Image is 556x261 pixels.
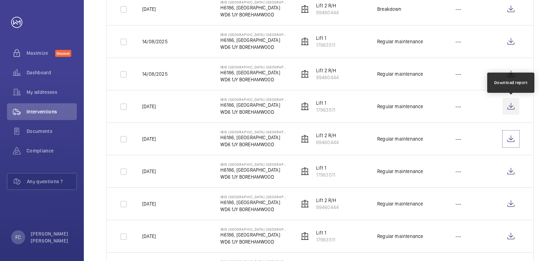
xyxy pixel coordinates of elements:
[220,231,287,238] p: H6186, [GEOGRAPHIC_DATA]
[301,167,309,176] img: elevator.svg
[27,178,76,185] span: Any questions ?
[27,50,55,57] span: Maximize
[220,102,287,109] p: H6186, [GEOGRAPHIC_DATA]
[494,80,528,86] div: Download report
[27,108,77,115] span: Interventions
[316,2,339,9] p: Lift 2 R/H
[142,168,156,175] p: [DATE]
[455,233,461,240] p: ---
[220,238,287,245] p: WD6 1JY BOREHAMWOOD
[220,109,287,115] p: WD6 1JY BOREHAMWOOD
[220,206,287,213] p: WD6 1JY BOREHAMWOOD
[316,35,335,42] p: Lift 1
[220,76,287,83] p: WD6 1JY BOREHAMWOOD
[377,168,423,175] div: Regular maintenance
[316,106,335,113] p: 17963511
[377,70,423,77] div: Regular maintenance
[220,44,287,51] p: WD6 1JY BOREHAMWOOD
[455,135,461,142] p: ---
[301,70,309,78] img: elevator.svg
[55,50,71,57] span: Discover
[455,70,461,77] p: ---
[316,132,339,139] p: Lift 2 R/H
[220,69,287,76] p: H6186, [GEOGRAPHIC_DATA]
[316,99,335,106] p: Lift 1
[142,38,168,45] p: 14/08/2025
[220,227,287,231] p: IBIS [GEOGRAPHIC_DATA] [GEOGRAPHIC_DATA]
[316,171,335,178] p: 17963511
[27,128,77,135] span: Documents
[316,164,335,171] p: Lift 1
[316,74,339,81] p: 99460444
[31,230,73,244] p: [PERSON_NAME] [PERSON_NAME]
[377,233,423,240] div: Regular maintenance
[455,38,461,45] p: ---
[15,234,21,241] p: FC
[220,97,287,102] p: IBIS [GEOGRAPHIC_DATA] [GEOGRAPHIC_DATA]
[377,103,423,110] div: Regular maintenance
[316,236,335,243] p: 17963511
[316,204,339,211] p: 99460444
[301,5,309,13] img: elevator.svg
[27,89,77,96] span: My addresses
[316,67,339,74] p: Lift 2 R/H
[142,6,156,13] p: [DATE]
[377,6,402,13] div: Breakdown
[220,199,287,206] p: H6186, [GEOGRAPHIC_DATA]
[220,173,287,180] p: WD6 1JY BOREHAMWOOD
[455,103,461,110] p: ---
[455,168,461,175] p: ---
[301,232,309,240] img: elevator.svg
[316,197,339,204] p: Lift 2 R/H
[27,147,77,154] span: Compliance
[377,38,423,45] div: Regular maintenance
[220,166,287,173] p: H6186, [GEOGRAPHIC_DATA]
[220,134,287,141] p: H6186, [GEOGRAPHIC_DATA]
[220,195,287,199] p: IBIS [GEOGRAPHIC_DATA] [GEOGRAPHIC_DATA]
[316,9,339,16] p: 99460444
[220,162,287,166] p: IBIS [GEOGRAPHIC_DATA] [GEOGRAPHIC_DATA]
[142,200,156,207] p: [DATE]
[220,141,287,148] p: WD6 1JY BOREHAMWOOD
[301,102,309,111] img: elevator.svg
[455,6,461,13] p: ---
[316,139,339,146] p: 99460444
[455,200,461,207] p: ---
[377,135,423,142] div: Regular maintenance
[142,233,156,240] p: [DATE]
[301,135,309,143] img: elevator.svg
[377,200,423,207] div: Regular maintenance
[142,135,156,142] p: [DATE]
[301,200,309,208] img: elevator.svg
[142,70,168,77] p: 14/08/2025
[316,229,335,236] p: Lift 1
[220,130,287,134] p: IBIS [GEOGRAPHIC_DATA] [GEOGRAPHIC_DATA]
[316,42,335,49] p: 17963511
[301,37,309,46] img: elevator.svg
[142,103,156,110] p: [DATE]
[27,69,77,76] span: Dashboard
[220,11,287,18] p: WD6 1JY BOREHAMWOOD
[220,32,287,37] p: IBIS [GEOGRAPHIC_DATA] [GEOGRAPHIC_DATA]
[220,65,287,69] p: IBIS [GEOGRAPHIC_DATA] [GEOGRAPHIC_DATA]
[220,4,287,11] p: H6186, [GEOGRAPHIC_DATA]
[220,37,287,44] p: H6186, [GEOGRAPHIC_DATA]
